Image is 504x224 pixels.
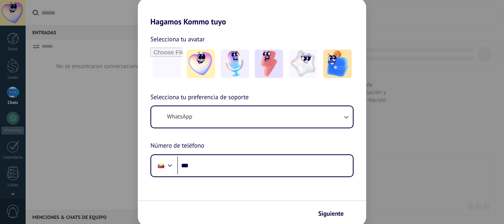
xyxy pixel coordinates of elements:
button: Siguiente [315,207,354,220]
span: WhatsApp [167,113,192,121]
img: -4.jpeg [289,50,317,78]
span: Siguiente [318,211,344,217]
span: Selecciona tu preferencia de soporte [150,93,249,103]
span: Número de teléfono [150,141,204,151]
img: -1.jpeg [187,50,215,78]
span: Selecciona tu avatar [150,34,205,44]
button: WhatsApp [151,106,353,128]
div: Venezuela: + 58 [154,157,169,174]
img: -3.jpeg [255,50,283,78]
img: -5.jpeg [323,50,352,78]
img: -2.jpeg [221,50,249,78]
